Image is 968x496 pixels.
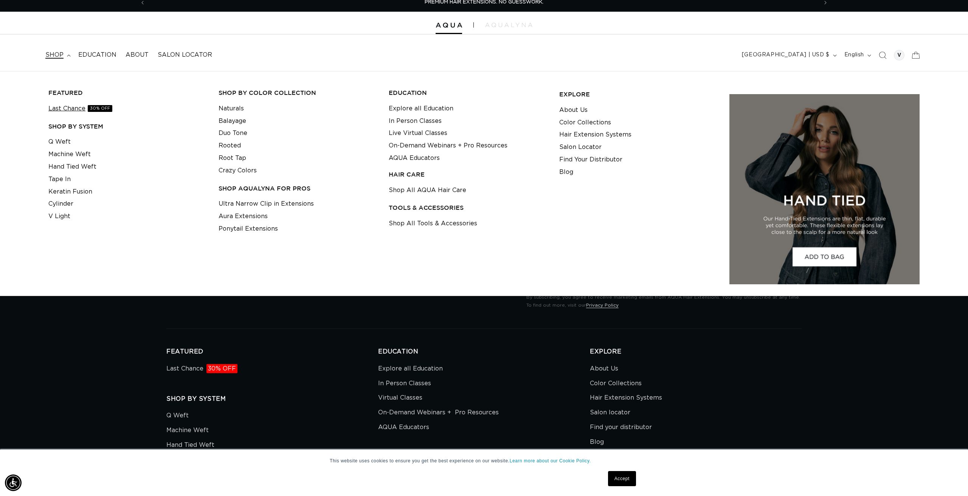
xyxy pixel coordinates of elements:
a: Find Your Distributor [559,153,622,166]
a: Q Weft [48,136,71,148]
a: In Person Classes [378,376,431,391]
a: Privacy Policy [586,303,619,307]
h3: SHOP BY SYSTEM [48,122,207,130]
a: Learn more about our Cookie Policy. [510,458,591,463]
p: By subscribing, you agree to receive marketing emails from AQUA Hair Extensions. You may unsubscr... [526,293,802,310]
a: On-Demand Webinars + Pro Resources [389,139,507,152]
h2: SHOP BY SYSTEM [166,395,378,403]
a: Ponytail Extensions [219,223,278,235]
span: shop [45,51,64,59]
a: Last Chance30% OFF [166,363,237,376]
iframe: Chat Widget [930,460,968,496]
a: Salon Locator [153,46,217,64]
a: Root Tap [219,152,246,164]
a: Ultra Narrow Clip in Extensions [219,198,314,210]
a: Find your distributor [590,420,652,435]
button: [GEOGRAPHIC_DATA] | USD $ [737,48,840,62]
h2: FEATURED [166,348,378,356]
h3: TOOLS & ACCESSORIES [389,204,547,212]
a: In Person Classes [389,115,442,127]
a: Aura Extensions [219,210,268,223]
a: Blog [559,166,573,178]
a: Balayage [219,115,246,127]
a: AQUA Educators [389,152,440,164]
a: Shop All Tools & Accessories [389,217,477,230]
summary: Search [874,47,891,64]
a: Education [74,46,121,64]
span: 30% OFF [206,364,237,373]
span: About [126,51,149,59]
img: Aqua Hair Extensions [436,23,462,28]
a: Virtual Classes [378,391,422,405]
a: Rooted [219,139,241,152]
a: Accept [608,471,636,486]
a: Crazy Colors [219,164,257,177]
a: Hand Tied Weft [166,438,214,453]
a: Color Collections [590,376,642,391]
h2: EDUCATION [378,348,590,356]
div: Accessibility Menu [5,474,22,491]
a: About Us [590,363,618,376]
span: English [844,51,864,59]
h3: EDUCATION [389,89,547,97]
a: Explore all Education [378,363,443,376]
a: Keratin Fusion [48,186,92,198]
h3: EXPLORE [559,90,718,98]
a: Salon Locator [559,141,602,153]
span: Education [78,51,116,59]
h3: HAIR CARE [389,170,547,178]
h2: EXPLORE [590,348,802,356]
h3: FEATURED [48,89,207,97]
span: 30% OFF [88,105,112,112]
p: This website uses cookies to ensure you get the best experience on our website. [330,457,638,464]
a: About Us [559,104,588,116]
a: Live Virtual Classes [389,127,447,139]
a: AQUA Educators [378,420,429,435]
summary: shop [41,46,74,64]
span: [GEOGRAPHIC_DATA] | USD $ [742,51,830,59]
a: Machine Weft [48,148,91,161]
a: On-Demand Webinars + Pro Resources [378,405,499,420]
img: aqualyna.com [485,23,532,27]
button: English [840,48,874,62]
span: Salon Locator [158,51,212,59]
a: Hair Extension Systems [590,391,662,405]
a: Blog [590,435,604,449]
a: Machine Weft [166,423,209,438]
a: Color Collections [559,116,611,129]
a: Duo Tone [219,127,247,139]
a: Salon locator [590,405,630,420]
a: V Light [48,210,70,223]
a: Hand Tied Weft [48,161,96,173]
a: Q Weft [166,410,189,423]
a: About [121,46,153,64]
a: Last Chance30% OFF [48,102,112,115]
a: Hair Extension Systems [559,129,631,141]
a: Tape In [48,173,71,186]
a: Naturals [219,102,244,115]
h3: Shop AquaLyna for Pros [219,184,377,192]
a: Shop All AQUA Hair Care [389,184,466,197]
h3: Shop by Color Collection [219,89,377,97]
a: Explore all Education [389,102,453,115]
a: Cylinder [48,198,73,210]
